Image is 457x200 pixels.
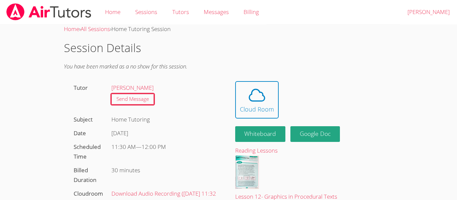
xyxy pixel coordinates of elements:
[64,24,393,34] div: › ›
[74,129,86,137] label: Date
[235,81,279,119] button: Cloud Room
[290,126,340,142] a: Google Doc
[64,25,79,33] a: Home
[6,3,92,20] img: airtutors_banner-c4298cdbf04f3fff15de1276eac7730deb9818008684d7c2e4769d2f7ddbe033.png
[235,156,259,189] img: Lesson%2012-%20Graphics%20in%20Procedural%20Texts.pdf
[111,94,154,105] a: Send Message
[74,116,93,123] label: Subject
[235,146,386,156] div: Reading Lessons
[74,143,101,160] label: Scheduled Time
[111,142,219,152] div: —
[111,84,154,91] a: [PERSON_NAME]
[240,105,274,114] div: Cloud Room
[64,62,393,71] div: You have been marked as a no show for this session.
[74,166,96,184] label: Billed Duration
[64,39,393,56] h1: Session Details
[142,143,166,151] span: 12:00 PM
[74,84,88,91] label: Tutor
[81,25,110,33] a: All Sessions
[108,164,222,177] div: 30 minutes
[235,126,286,142] button: Whiteboard
[111,129,219,138] div: [DATE]
[111,143,136,151] span: 11:30 AM
[204,8,229,16] span: Messages
[108,113,222,127] div: Home Tutoring
[111,25,171,33] span: Home Tutoring Session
